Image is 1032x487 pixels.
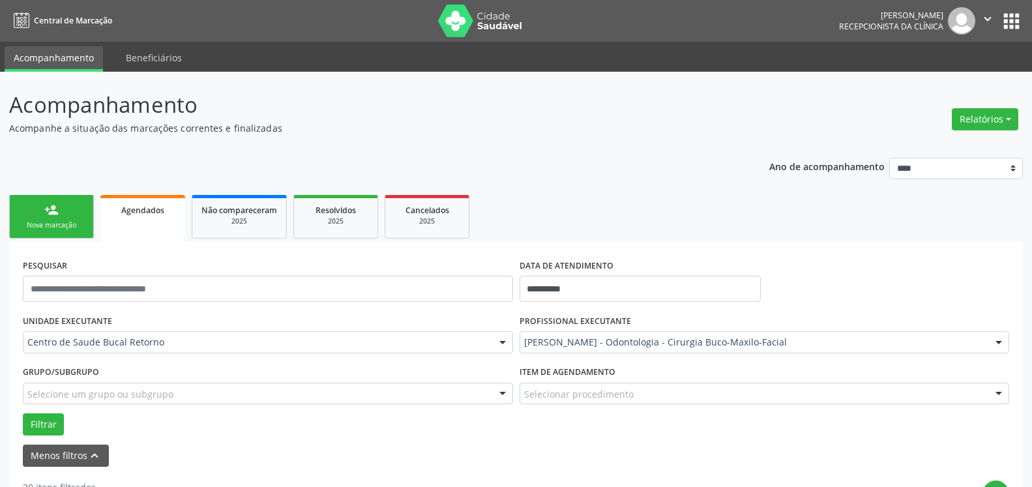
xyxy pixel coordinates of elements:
p: Ano de acompanhamento [769,158,885,174]
div: 2025 [394,216,460,226]
div: Nova marcação [19,220,84,230]
i:  [980,12,995,26]
label: Grupo/Subgrupo [23,362,99,383]
span: Selecionar procedimento [524,387,634,401]
span: Cancelados [405,205,449,216]
a: Central de Marcação [9,10,112,31]
span: Centro de Saude Bucal Retorno [27,336,486,349]
div: 2025 [303,216,368,226]
div: person_add [44,203,59,217]
div: 2025 [201,216,277,226]
div: [PERSON_NAME] [839,10,943,21]
button: apps [1000,10,1023,33]
span: Agendados [121,205,164,216]
a: Acompanhamento [5,46,103,72]
label: PESQUISAR [23,256,67,276]
a: Beneficiários [117,46,191,69]
button: Filtrar [23,413,64,435]
label: PROFISSIONAL EXECUTANTE [520,311,631,331]
p: Acompanhe a situação das marcações correntes e finalizadas [9,121,719,135]
i: keyboard_arrow_up [87,449,102,463]
span: Resolvidos [316,205,356,216]
button: Menos filtroskeyboard_arrow_up [23,445,109,467]
span: Não compareceram [201,205,277,216]
span: Selecione um grupo ou subgrupo [27,387,173,401]
label: UNIDADE EXECUTANTE [23,311,112,331]
span: Recepcionista da clínica [839,21,943,32]
span: [PERSON_NAME] - Odontologia - Cirurgia Buco-Maxilo-Facial [524,336,983,349]
img: img [948,7,975,35]
button: Relatórios [952,108,1018,130]
span: Central de Marcação [34,15,112,26]
p: Acompanhamento [9,89,719,121]
label: Item de agendamento [520,362,615,383]
label: DATA DE ATENDIMENTO [520,256,613,276]
button:  [975,7,1000,35]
